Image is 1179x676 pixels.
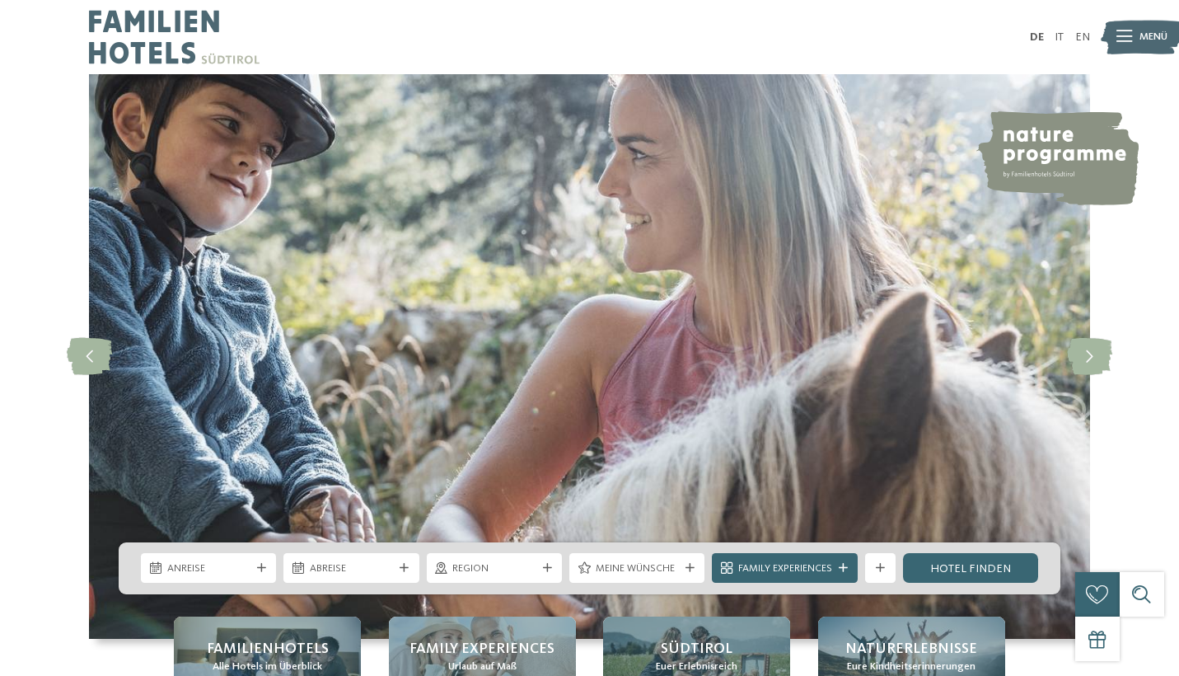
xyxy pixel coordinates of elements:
[1075,31,1090,43] a: EN
[213,660,322,674] span: Alle Hotels im Überblick
[1139,30,1167,45] span: Menü
[845,639,977,660] span: Naturerlebnisse
[847,660,975,674] span: Eure Kindheitserinnerungen
[167,561,250,576] span: Anreise
[207,639,329,660] span: Familienhotels
[596,561,679,576] span: Meine Wünsche
[310,561,393,576] span: Abreise
[89,74,1090,639] img: Familienhotels Südtirol: The happy family places
[661,639,732,660] span: Südtirol
[448,660,517,674] span: Urlaub auf Maß
[738,561,832,576] span: Family Experiences
[903,553,1038,583] a: Hotel finden
[409,639,554,660] span: Family Experiences
[656,660,737,674] span: Euer Erlebnisreich
[1030,31,1044,43] a: DE
[452,561,536,576] span: Region
[975,111,1139,205] img: nature programme by Familienhotels Südtirol
[1055,31,1064,43] a: IT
